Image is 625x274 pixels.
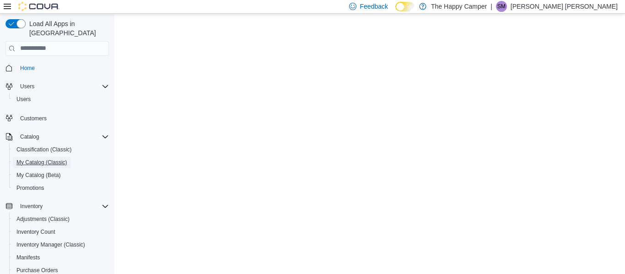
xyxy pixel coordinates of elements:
[13,226,59,237] a: Inventory Count
[360,2,388,11] span: Feedback
[9,156,113,169] button: My Catalog (Classic)
[9,238,113,251] button: Inventory Manager (Classic)
[13,239,109,250] span: Inventory Manager (Classic)
[13,94,34,105] a: Users
[2,200,113,213] button: Inventory
[16,131,43,142] button: Catalog
[13,170,65,181] a: My Catalog (Beta)
[13,239,89,250] a: Inventory Manager (Classic)
[16,146,72,153] span: Classification (Classic)
[13,170,109,181] span: My Catalog (Beta)
[16,228,55,236] span: Inventory Count
[16,113,50,124] a: Customers
[13,144,75,155] a: Classification (Classic)
[16,131,109,142] span: Catalog
[9,251,113,264] button: Manifests
[2,61,113,75] button: Home
[13,94,109,105] span: Users
[13,214,73,225] a: Adjustments (Classic)
[16,62,109,74] span: Home
[13,226,109,237] span: Inventory Count
[16,172,61,179] span: My Catalog (Beta)
[13,157,71,168] a: My Catalog (Classic)
[16,201,109,212] span: Inventory
[490,1,492,12] p: |
[20,203,43,210] span: Inventory
[13,183,109,193] span: Promotions
[16,81,109,92] span: Users
[16,96,31,103] span: Users
[13,183,48,193] a: Promotions
[13,214,109,225] span: Adjustments (Classic)
[16,201,46,212] button: Inventory
[9,169,113,182] button: My Catalog (Beta)
[9,143,113,156] button: Classification (Classic)
[16,215,70,223] span: Adjustments (Classic)
[16,159,67,166] span: My Catalog (Classic)
[20,115,47,122] span: Customers
[2,130,113,143] button: Catalog
[9,93,113,106] button: Users
[395,11,396,12] span: Dark Mode
[16,63,38,74] a: Home
[16,184,44,192] span: Promotions
[20,133,39,140] span: Catalog
[13,144,109,155] span: Classification (Classic)
[16,267,58,274] span: Purchase Orders
[9,226,113,238] button: Inventory Count
[431,1,487,12] p: The Happy Camper
[395,2,415,11] input: Dark Mode
[20,83,34,90] span: Users
[16,254,40,261] span: Manifests
[2,80,113,93] button: Users
[496,1,507,12] div: Sutton Mayes
[497,1,506,12] span: SM
[20,64,35,72] span: Home
[13,252,43,263] a: Manifests
[16,112,109,124] span: Customers
[26,19,109,38] span: Load All Apps in [GEOGRAPHIC_DATA]
[16,241,85,248] span: Inventory Manager (Classic)
[9,213,113,226] button: Adjustments (Classic)
[9,182,113,194] button: Promotions
[13,157,109,168] span: My Catalog (Classic)
[16,81,38,92] button: Users
[511,1,618,12] p: [PERSON_NAME] [PERSON_NAME]
[18,2,59,11] img: Cova
[2,111,113,124] button: Customers
[13,252,109,263] span: Manifests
